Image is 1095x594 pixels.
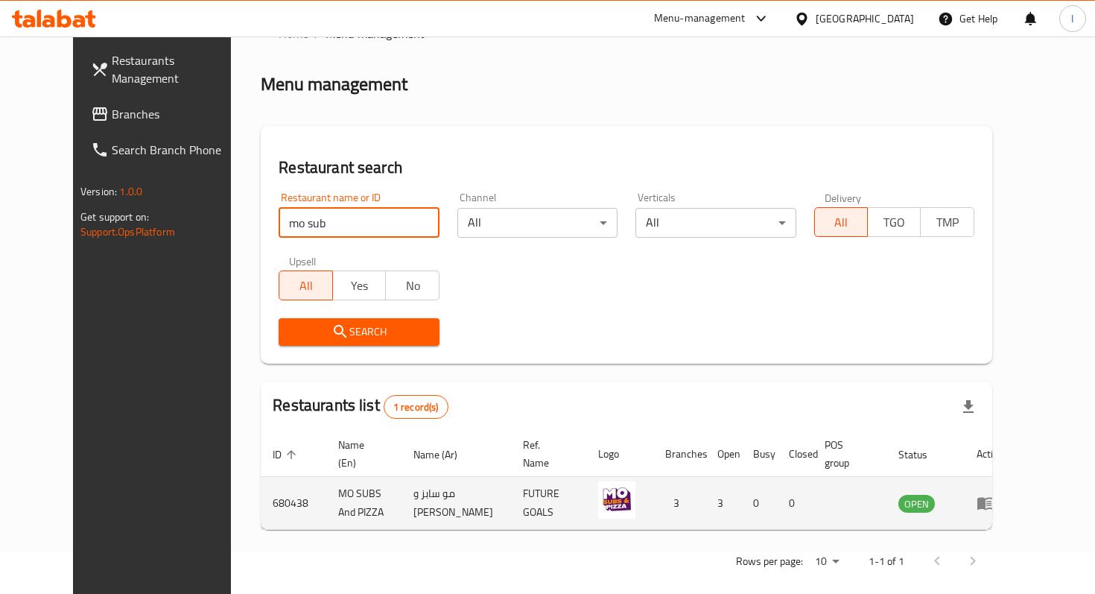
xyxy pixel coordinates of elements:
[392,275,433,297] span: No
[898,496,935,513] span: OPEN
[653,477,705,530] td: 3
[273,446,301,464] span: ID
[821,212,862,233] span: All
[1071,10,1073,27] span: I
[261,72,407,96] h2: Menu management
[898,446,947,464] span: Status
[816,10,914,27] div: [GEOGRAPHIC_DATA]
[112,105,244,123] span: Branches
[332,271,386,300] button: Yes
[741,477,777,530] td: 0
[736,552,803,571] p: Rows per page:
[279,318,439,346] button: Search
[112,51,244,87] span: Restaurants Management
[79,132,256,168] a: Search Branch Phone
[339,275,380,297] span: Yes
[705,477,741,530] td: 3
[523,436,568,472] span: Ref. Name
[965,432,1016,477] th: Action
[825,192,862,203] label: Delivery
[291,323,427,341] span: Search
[384,400,448,414] span: 1 record(s)
[401,477,511,530] td: مو سابز و [PERSON_NAME]
[654,10,746,28] div: Menu-management
[279,208,439,238] input: Search for restaurant name or ID..
[950,389,986,425] div: Export file
[80,222,175,241] a: Support.OpsPlatform
[867,207,921,237] button: TGO
[927,212,968,233] span: TMP
[279,157,974,179] h2: Restaurant search
[869,552,904,571] p: 1-1 of 1
[777,432,813,477] th: Closed
[413,446,477,464] span: Name (Ar)
[898,495,935,513] div: OPEN
[79,96,256,132] a: Branches
[326,477,401,530] td: MO SUBS And PIZZA
[814,207,868,237] button: All
[511,477,586,530] td: FUTURE GOALS
[112,141,244,159] span: Search Branch Phone
[261,25,308,42] a: Home
[809,551,845,573] div: Rows per page:
[777,477,813,530] td: 0
[326,25,425,42] span: Menu management
[273,394,448,419] h2: Restaurants list
[279,271,332,300] button: All
[741,432,777,477] th: Busy
[119,182,142,201] span: 1.0.0
[385,271,439,300] button: No
[80,182,117,201] span: Version:
[384,395,448,419] div: Total records count
[825,436,869,472] span: POS group
[285,275,326,297] span: All
[80,207,149,227] span: Get support on:
[289,256,317,266] label: Upsell
[874,212,915,233] span: TGO
[920,207,974,237] button: TMP
[261,432,1016,530] table: enhanced table
[338,436,384,472] span: Name (En)
[653,432,705,477] th: Branches
[261,477,326,530] td: 680438
[314,25,320,42] li: /
[635,208,796,238] div: All
[457,208,618,238] div: All
[598,481,635,519] img: MO SUBS And PIZZA
[705,432,741,477] th: Open
[79,42,256,96] a: Restaurants Management
[586,432,653,477] th: Logo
